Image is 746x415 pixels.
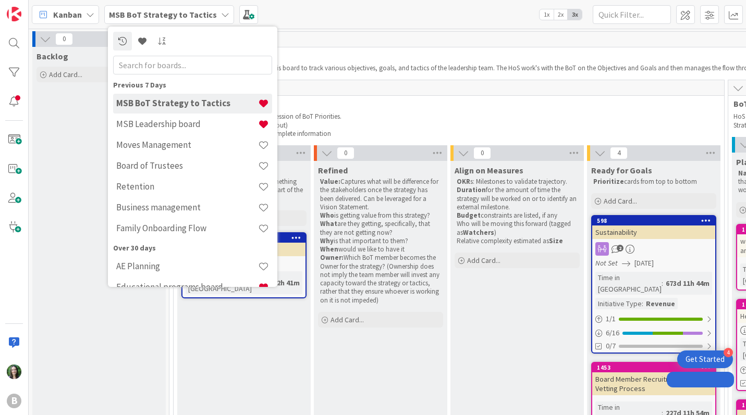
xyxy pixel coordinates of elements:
p: Captures what will be difference for the stakeholders once the strategy has been delivered. Can b... [320,178,441,211]
span: Align on Measures [455,165,523,175]
div: Over 30 days [113,243,272,254]
div: Initiative Type [595,298,642,309]
p: for the amount of time the strategy will be worked on or to identify an external milestone. [457,186,578,211]
h4: MSB BoT Strategy to Tactics [116,98,258,108]
span: : [662,278,663,289]
strong: When [320,245,338,254]
p: cards from top to bottom [593,178,714,186]
strong: Value: [320,177,340,186]
div: 598 [597,217,715,224]
p: Who will be moving this forward (tagged as ) [457,220,578,237]
p: are they getting, specifically, that they are not getting now? [320,220,441,237]
div: 6/16 [592,326,715,339]
p: constraints are listed, if any [457,211,578,220]
h4: Retention [116,181,258,192]
span: Refined [318,165,348,175]
span: Add Card... [604,196,637,206]
div: 598Sustainability [592,216,715,239]
span: [DATE] [634,258,654,269]
span: 6 / 16 [606,328,619,338]
h4: Board of Trustees [116,160,258,171]
strong: Budget [457,211,481,220]
strong: Owner: [320,253,344,262]
p: would we like to have it [320,245,441,254]
p: Which BoT member becomes the Owner for the strategy? (Ownership does not imply the team member wi... [320,254,441,305]
b: MSB BoT Strategy to Tactics [109,9,217,20]
span: 2 [617,245,623,251]
span: Add Card... [467,256,500,265]
div: 540d 12h 41m [253,277,302,288]
span: 0/7 [606,341,616,351]
span: 0 [337,147,354,159]
div: 1/1 [592,312,715,325]
div: 1453 [592,363,715,372]
input: Search for boards... [113,56,272,74]
div: 4 [724,348,733,357]
p: is that important to them? [320,237,441,245]
strong: Why [320,236,334,245]
div: 673d 11h 44m [663,278,712,289]
p: s: Milestones to validate trajectory. [457,178,578,186]
strong: Who [320,211,334,220]
h4: Moves Management [116,140,258,150]
span: 2x [554,9,568,20]
span: BoT Strategic Objectives [179,98,711,109]
div: 1453 [597,364,715,371]
li: Time Frame (12-36 months out) [189,121,715,130]
div: Get Started [686,354,725,364]
strong: Watchers [463,228,494,237]
input: Quick Filter... [593,5,671,24]
i: Not Set [595,258,618,268]
div: 598 [592,216,715,225]
p: is getting value from this strategy? [320,211,441,220]
span: Backlog [36,51,68,61]
div: Board Member Recruitment and Vetting Process [592,372,715,395]
span: Add Card... [331,315,364,324]
h4: Business management [116,202,258,212]
span: 0 [473,147,491,159]
div: Revenue [643,298,678,309]
div: Time in [GEOGRAPHIC_DATA] [595,272,662,295]
p: Relative complexity estimated as [457,237,578,245]
span: 1 / 1 [606,313,616,324]
span: 3x [568,9,582,20]
span: 0 [55,33,73,45]
h4: Family Onboarding Flow [116,223,258,233]
strong: What [320,219,337,228]
strong: OKR [457,177,470,186]
span: Add Card... [49,70,82,79]
strong: Duration [457,185,486,194]
div: Previous 7 Days [113,80,272,91]
span: 1x [540,9,554,20]
span: Kanban [53,8,82,21]
li: This level is for general expression of BoT Priorities. [189,112,715,121]
span: Ready for Goals [591,165,652,175]
img: Visit kanbanzone.com [7,7,21,21]
h4: MSB Leadership board [116,119,258,129]
img: ML [7,364,21,379]
div: 1453Board Member Recruitment and Vetting Process [592,363,715,395]
span: : [642,298,643,309]
h4: Educational programs board [116,282,258,292]
span: 4 [610,147,628,159]
strong: Size [549,236,563,245]
li: Cards will move without complete information [189,130,715,138]
strong: Prioritize [593,177,624,186]
div: B [7,394,21,408]
div: Open Get Started checklist, remaining modules: 4 [677,350,733,368]
h4: AE Planning [116,261,258,271]
a: 598SustainabilityNot Set[DATE]Time in [GEOGRAPHIC_DATA]:673d 11h 44mInitiative Type:Revenue1/16/1... [591,215,716,354]
div: Sustainability [592,225,715,239]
